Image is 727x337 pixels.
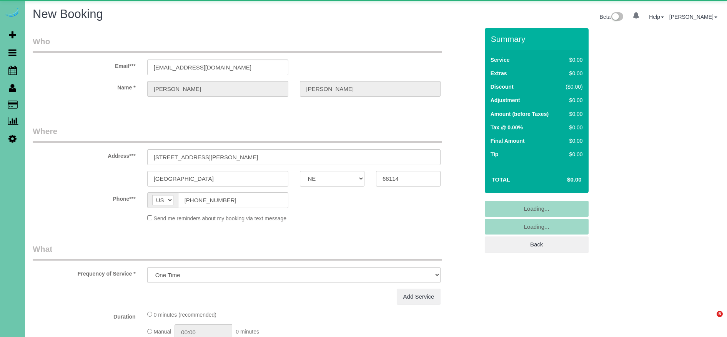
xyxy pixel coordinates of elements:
div: $0.00 [562,56,583,64]
label: Tax @ 0.00% [491,124,523,131]
legend: Who [33,36,442,53]
iframe: Intercom live chat [701,311,719,329]
label: Extras [491,69,507,77]
strong: Total [492,176,511,183]
span: 5 [717,311,723,317]
legend: What [33,243,442,261]
div: $0.00 [562,124,583,131]
label: Amount (before Taxes) [491,110,549,118]
label: Duration [27,310,141,320]
h4: $0.00 [544,177,581,183]
div: $0.00 [562,110,583,118]
div: $0.00 [562,96,583,104]
div: $0.00 [562,150,583,158]
a: Help [649,14,664,20]
span: Send me reminders about my booking via text message [154,215,287,221]
span: 0 minutes (recommended) [154,312,216,318]
label: Service [491,56,510,64]
label: Name * [27,81,141,91]
div: $0.00 [562,69,583,77]
legend: Where [33,126,442,143]
div: ($0.00) [562,83,583,91]
a: Add Service [397,289,441,305]
a: [PERSON_NAME] [669,14,717,20]
a: Beta [600,14,624,20]
img: New interface [611,12,623,22]
a: Back [485,236,589,253]
span: Manual [154,329,171,335]
label: Adjustment [491,96,520,104]
h3: Summary [491,35,585,43]
span: New Booking [33,7,103,21]
span: 0 minutes [236,329,259,335]
label: Final Amount [491,137,525,145]
div: $0.00 [562,137,583,145]
label: Frequency of Service * [27,267,141,278]
label: Discount [491,83,514,91]
label: Tip [491,150,499,158]
img: Automaid Logo [5,8,20,18]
